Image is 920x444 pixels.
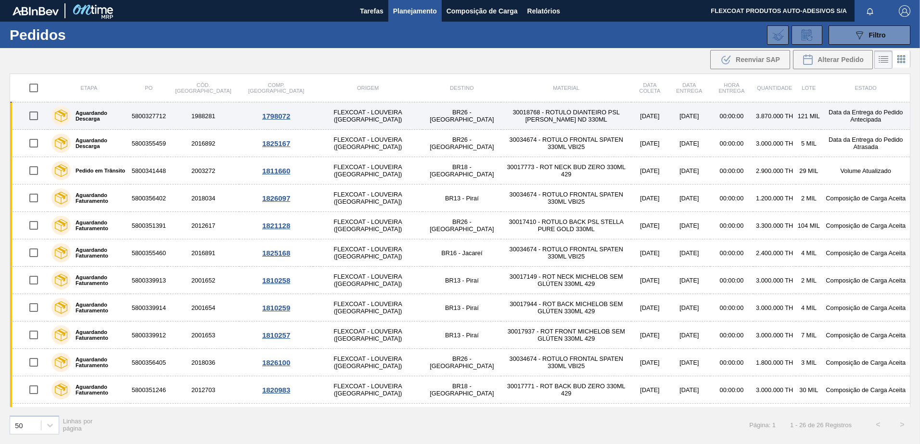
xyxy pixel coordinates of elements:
[313,321,423,349] td: FLEXCOAT - LOUVEIRA ([GEOGRAPHIC_DATA])
[71,168,125,173] label: Pedido em Trânsito
[422,376,501,404] td: BR18 - [GEOGRAPHIC_DATA]
[130,349,167,376] td: 5800356405
[668,157,710,185] td: [DATE]
[15,421,23,429] div: 50
[821,349,910,376] td: Composição de Carga Aceita
[668,321,710,349] td: [DATE]
[313,376,423,404] td: FLEXCOAT - LOUVEIRA ([GEOGRAPHIC_DATA])
[447,5,518,17] span: Composição de Carga
[130,239,167,267] td: 5800355460
[710,185,753,212] td: 00:00:00
[796,130,821,157] td: 5 MIL
[668,267,710,294] td: [DATE]
[167,267,240,294] td: 2001652
[631,321,668,349] td: [DATE]
[631,157,668,185] td: [DATE]
[710,294,753,321] td: 00:00:00
[753,294,796,321] td: 3.000.000 TH
[130,157,167,185] td: 5800341448
[792,25,822,45] div: Solicitação de Revisão de Pedidos
[866,413,890,437] button: <
[501,321,631,349] td: 30017937 - ROT FRONT MICHELOB SEM GLÚTEN 330ML 429
[631,294,668,321] td: [DATE]
[668,376,710,404] td: [DATE]
[631,376,668,404] td: [DATE]
[790,421,852,429] span: 1 - 26 de 26 Registros
[175,82,231,94] span: Cód. [GEOGRAPHIC_DATA]
[753,321,796,349] td: 3.000.000 TH
[710,157,753,185] td: 00:00:00
[668,294,710,321] td: [DATE]
[241,139,312,148] div: 1825167
[501,157,631,185] td: 30017773 - ROT NECK BUD ZERO 330ML 429
[241,386,312,394] div: 1820983
[710,102,753,130] td: 00:00:00
[501,294,631,321] td: 30017944 - ROT BACK MICHELOB SEM GLÚTEN 330ML 429
[796,212,821,239] td: 104 MIL
[130,376,167,404] td: 5800351246
[422,157,501,185] td: BR18 - [GEOGRAPHIC_DATA]
[241,276,312,284] div: 1810258
[313,267,423,294] td: FLEXCOAT - LOUVEIRA ([GEOGRAPHIC_DATA])
[501,102,631,130] td: 30018768 - ROTULO DIANTEIRO PSL [PERSON_NAME] ND 330ML
[167,212,240,239] td: 2012617
[422,267,501,294] td: BR13 - Piraí
[80,85,97,91] span: Etapa
[71,110,127,122] label: Aguardando Descarga
[893,50,910,69] div: Visão em Cards
[796,349,821,376] td: 3 MIL
[855,85,877,91] span: Estado
[821,239,910,267] td: Composição de Carga Aceita
[71,329,127,341] label: Aguardando Faturamento
[821,212,910,239] td: Composição de Carga Aceita
[313,212,423,239] td: FLEXCOAT - LOUVEIRA ([GEOGRAPHIC_DATA])
[553,85,579,91] span: Material
[668,130,710,157] td: [DATE]
[422,185,501,212] td: BR13 - Piraí
[718,82,744,94] span: Hora Entrega
[631,130,668,157] td: [DATE]
[313,157,423,185] td: FLEXCOAT - LOUVEIRA ([GEOGRAPHIC_DATA])
[821,130,910,157] td: Data da Entrega do Pedido Atrasada
[501,404,631,431] td: 30018768 - ROTULO DIANTEIRO PSL [PERSON_NAME] ND 330ML
[313,239,423,267] td: FLEXCOAT - LOUVEIRA ([GEOGRAPHIC_DATA])
[241,167,312,175] div: 1811660
[753,212,796,239] td: 3.300.000 TH
[821,267,910,294] td: Composição de Carga Aceita
[796,185,821,212] td: 2 MIL
[450,85,474,91] span: Destino
[63,418,93,432] span: Linhas por página
[167,130,240,157] td: 2016892
[393,5,437,17] span: Planejamento
[753,102,796,130] td: 3.870.000 TH
[818,56,864,63] span: Alterar Pedido
[313,294,423,321] td: FLEXCOAT - LOUVEIRA ([GEOGRAPHIC_DATA])
[130,267,167,294] td: 5800339913
[710,404,753,431] td: 00:00:00
[749,421,776,429] span: Página: 1
[821,294,910,321] td: Composição de Carga Aceita
[501,239,631,267] td: 30034674 - ROTULO FRONTAL SPATEN 330ML VBI25
[10,102,910,130] a: Aguardando Descarga58003277121988281FLEXCOAT - LOUVEIRA ([GEOGRAPHIC_DATA])BR26 - [GEOGRAPHIC_DAT...
[241,358,312,367] div: 1826100
[796,157,821,185] td: 29 MIL
[631,349,668,376] td: [DATE]
[241,222,312,230] div: 1821128
[796,102,821,130] td: 121 MIL
[753,239,796,267] td: 2.400.000 TH
[710,212,753,239] td: 00:00:00
[796,376,821,404] td: 30 MIL
[736,56,780,63] span: Reenviar SAP
[313,349,423,376] td: FLEXCOAT - LOUVEIRA ([GEOGRAPHIC_DATA])
[313,102,423,130] td: FLEXCOAT - LOUVEIRA ([GEOGRAPHIC_DATA])
[802,85,816,91] span: Lote
[130,294,167,321] td: 5800339914
[167,294,240,321] td: 2001654
[501,185,631,212] td: 30034674 - ROTULO FRONTAL SPATEN 330ML VBI25
[10,349,910,376] a: Aguardando Faturamento58003564052018036FLEXCOAT - LOUVEIRA ([GEOGRAPHIC_DATA])BR26 - [GEOGRAPHIC_...
[668,212,710,239] td: [DATE]
[501,130,631,157] td: 30034674 - ROTULO FRONTAL SPATEN 330ML VBI25
[422,404,501,431] td: BR13 - Piraí
[767,25,789,45] div: Importar Negociações dos Pedidos
[241,112,312,120] div: 1798072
